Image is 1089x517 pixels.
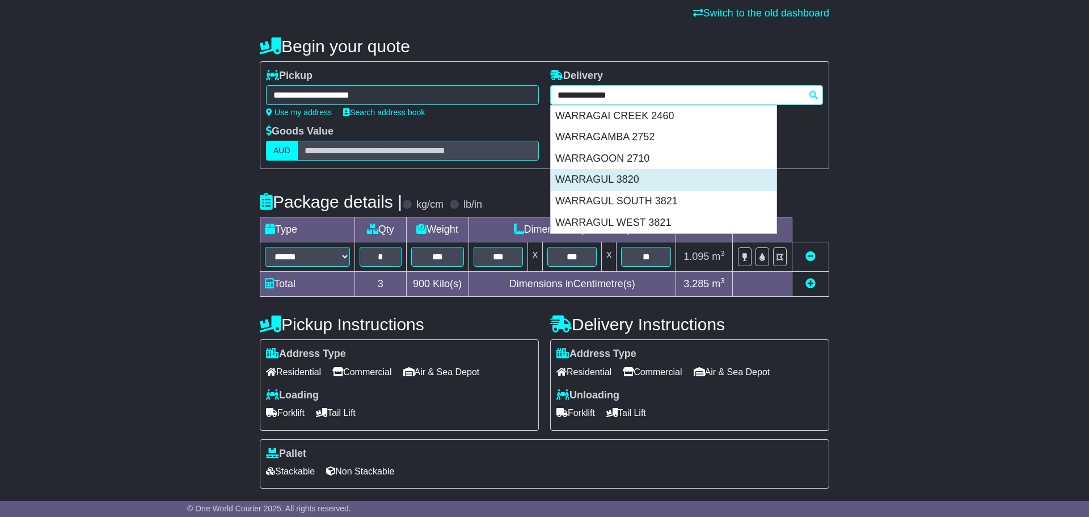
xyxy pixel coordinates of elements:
[606,404,646,422] span: Tail Lift
[403,363,480,381] span: Air & Sea Depot
[260,217,355,242] td: Type
[326,463,394,480] span: Non Stackable
[406,272,468,297] td: Kilo(s)
[266,404,305,422] span: Forklift
[694,363,770,381] span: Air & Sea Depot
[683,251,709,262] span: 1.095
[187,504,351,513] span: © One World Courier 2025. All rights reserved.
[266,389,319,402] label: Loading
[266,463,315,480] span: Stackable
[805,251,816,262] a: Remove this item
[551,106,776,127] div: WARRAGAI CREEK 2460
[712,251,725,262] span: m
[343,108,425,117] a: Search address book
[550,315,829,334] h4: Delivery Instructions
[406,217,468,242] td: Weight
[551,169,776,191] div: WARRAGUL 3820
[550,85,823,105] typeahead: Please provide city
[556,363,611,381] span: Residential
[266,348,346,360] label: Address Type
[556,404,595,422] span: Forklift
[266,70,313,82] label: Pickup
[623,363,682,381] span: Commercial
[551,127,776,148] div: WARRAGAMBA 2752
[468,272,676,297] td: Dimensions in Centimetre(s)
[720,249,725,258] sup: 3
[528,242,543,272] td: x
[355,217,407,242] td: Qty
[355,272,407,297] td: 3
[693,7,829,19] a: Switch to the old dashboard
[683,278,709,289] span: 3.285
[805,278,816,289] a: Add new item
[266,363,321,381] span: Residential
[463,199,482,211] label: lb/in
[720,276,725,285] sup: 3
[551,212,776,234] div: WARRAGUL WEST 3821
[260,272,355,297] td: Total
[556,348,636,360] label: Address Type
[266,141,298,161] label: AUD
[266,125,334,138] label: Goods Value
[551,191,776,212] div: WARRAGUL SOUTH 3821
[413,278,430,289] span: 900
[712,278,725,289] span: m
[316,404,356,422] span: Tail Lift
[468,217,676,242] td: Dimensions (L x W x H)
[266,448,306,460] label: Pallet
[602,242,617,272] td: x
[556,389,619,402] label: Unloading
[551,148,776,170] div: WARRAGOON 2710
[332,363,391,381] span: Commercial
[416,199,444,211] label: kg/cm
[260,192,402,211] h4: Package details |
[260,37,829,56] h4: Begin your quote
[550,70,603,82] label: Delivery
[266,108,332,117] a: Use my address
[260,315,539,334] h4: Pickup Instructions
